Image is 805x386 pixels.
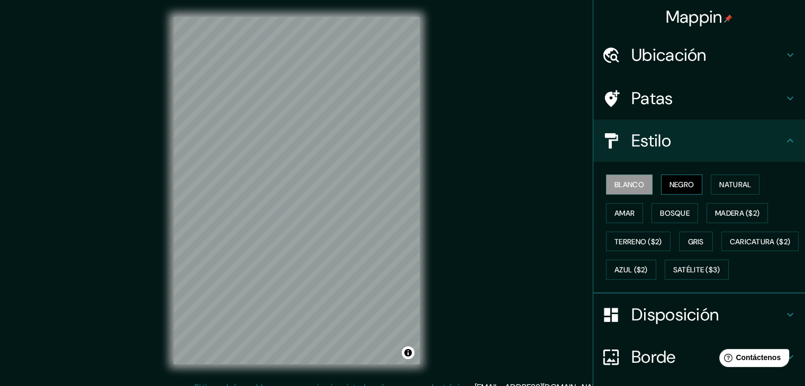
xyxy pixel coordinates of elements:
font: Satélite ($3) [673,265,720,275]
font: Borde [631,346,676,368]
button: Negro [661,174,703,195]
font: Negro [670,180,694,189]
font: Natural [719,180,751,189]
font: Mappin [666,6,722,28]
iframe: Lanzador de widgets de ayuda [711,345,793,374]
font: Madera ($2) [715,208,759,218]
button: Satélite ($3) [665,260,729,280]
div: Borde [593,336,805,378]
font: Amar [614,208,635,218]
button: Azul ($2) [606,260,656,280]
font: Caricatura ($2) [730,237,791,246]
canvas: Mapa [174,17,420,364]
font: Azul ($2) [614,265,648,275]
font: Ubicación [631,44,707,66]
button: Amar [606,203,643,223]
font: Disposición [631,304,719,326]
font: Gris [688,237,704,246]
button: Madera ($2) [707,203,768,223]
div: Ubicación [593,34,805,76]
div: Estilo [593,120,805,162]
font: Estilo [631,130,671,152]
div: Patas [593,77,805,120]
button: Bosque [652,203,698,223]
img: pin-icon.png [724,14,732,23]
font: Bosque [660,208,690,218]
font: Terreno ($2) [614,237,662,246]
button: Terreno ($2) [606,232,671,252]
button: Caricatura ($2) [721,232,799,252]
font: Blanco [614,180,644,189]
button: Natural [711,174,759,195]
button: Gris [679,232,713,252]
button: Activar o desactivar atribución [402,346,414,359]
button: Blanco [606,174,653,195]
font: Patas [631,87,673,109]
div: Disposición [593,293,805,336]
